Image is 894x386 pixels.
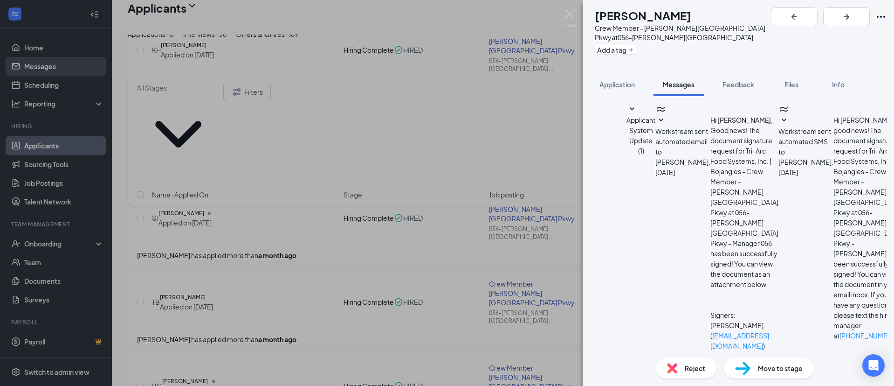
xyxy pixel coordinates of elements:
p: Signers: [710,310,778,320]
svg: WorkstreamLogo [778,104,790,115]
p: Good news! The document signature request for Tri-Arc Food Systems, Inc. | Bojangles - Crew Membe... [710,125,778,289]
svg: SmallChevronDown [655,115,667,126]
span: [DATE] [778,167,798,177]
span: Move to stage [758,363,803,373]
div: Crew Member - [PERSON_NAME][GEOGRAPHIC_DATA] Pkwy at 056-[PERSON_NAME][GEOGRAPHIC_DATA] [595,23,766,42]
span: Messages [663,80,695,89]
svg: WorkstreamLogo [655,104,667,115]
svg: Plus [628,47,634,53]
h1: [PERSON_NAME] [595,7,691,23]
svg: ArrowLeftNew [789,11,800,22]
span: Workstream sent automated email to [PERSON_NAME]. [655,127,710,166]
button: PlusAdd a tag [595,45,636,55]
div: Open Intercom Messenger [862,354,885,377]
button: SmallChevronDownApplicant System Update (1) [626,104,655,156]
span: [DATE] [655,167,675,177]
span: Applicant System Update (1) [626,116,655,155]
svg: Ellipses [875,11,887,22]
span: Reject [685,363,705,373]
button: ArrowRight [823,7,870,26]
svg: SmallChevronDown [778,115,790,126]
span: Files [784,80,798,89]
svg: ArrowRight [841,11,852,22]
a: [EMAIL_ADDRESS][DOMAIN_NAME] [710,331,769,350]
h4: Hi [PERSON_NAME], [710,115,778,125]
span: Workstream sent automated SMS to [PERSON_NAME]. [778,127,833,166]
span: Feedback [722,80,754,89]
span: Application [599,80,635,89]
svg: SmallChevronDown [626,104,638,115]
p: [PERSON_NAME] ( ) [710,320,778,351]
span: Info [832,80,845,89]
button: ArrowLeftNew [771,7,818,26]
